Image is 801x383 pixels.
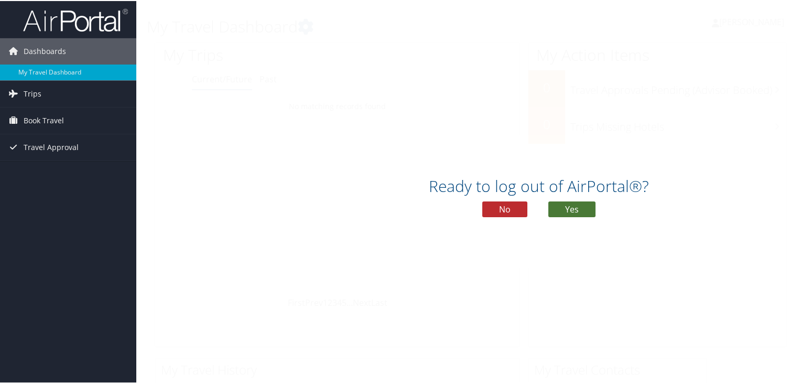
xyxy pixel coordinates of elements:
span: Book Travel [24,107,64,133]
span: Trips [24,80,41,106]
span: Travel Approval [24,133,79,159]
button: Yes [548,200,596,216]
img: airportal-logo.png [23,7,128,31]
button: No [482,200,527,216]
span: Dashboards [24,37,66,63]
